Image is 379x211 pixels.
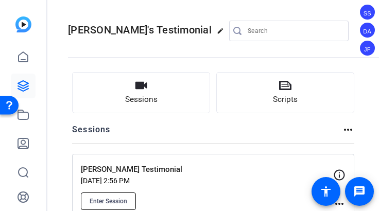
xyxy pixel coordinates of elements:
button: Scripts [216,72,354,113]
h2: Sessions [72,124,111,143]
mat-icon: accessibility [320,185,332,198]
p: [DATE] 2:56 PM [81,177,333,185]
p: [PERSON_NAME] Testimonial [81,164,222,175]
div: DA [359,22,376,39]
span: Scripts [273,94,298,105]
ngx-avatar: Studio Support [359,4,377,22]
span: Enter Session [90,197,127,205]
span: Sessions [125,94,158,105]
img: blue-gradient.svg [15,16,31,32]
mat-icon: message [353,185,366,198]
mat-icon: edit [217,27,229,40]
button: Sessions [72,72,210,113]
button: Enter Session [81,192,136,210]
ngx-avatar: David Alvarado [359,22,377,40]
mat-icon: more_horiz [342,124,354,136]
span: [PERSON_NAME]'s Testimonial [68,24,212,36]
div: SS [359,4,376,21]
input: Search [248,25,340,37]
